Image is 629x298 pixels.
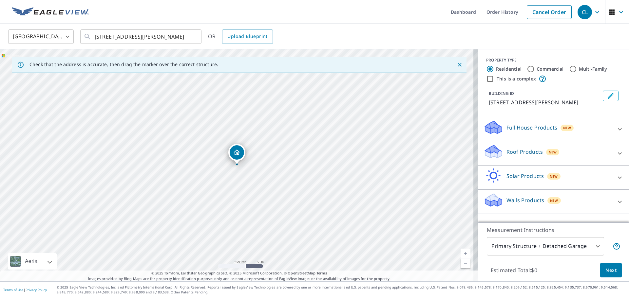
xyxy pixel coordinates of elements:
a: Terms of Use [3,288,24,292]
div: Roof ProductsNew [484,144,624,163]
div: [GEOGRAPHIC_DATA] [8,27,74,46]
a: Cancel Order [527,5,572,19]
input: Search by address or latitude-longitude [95,27,188,46]
label: Residential [496,66,522,72]
div: Dropped pin, building 1, Residential property, 128 Lloyd Ave Florence, KY 41042 [228,144,245,164]
p: Measurement Instructions [487,226,620,234]
p: [STREET_ADDRESS][PERSON_NAME] [489,98,600,106]
a: Upload Blueprint [222,29,273,44]
label: This is a complex [497,76,536,82]
div: Primary Structure + Detached Garage [487,237,604,255]
div: CL [578,5,592,19]
div: Full House ProductsNew [484,120,624,138]
a: Current Level 17, Zoom In [461,249,470,258]
button: Edit building 1 [603,91,619,101]
label: Multi-Family [579,66,607,72]
span: New [563,125,571,131]
p: | [3,288,47,292]
div: Solar ProductsNew [484,168,624,187]
button: Close [455,61,464,69]
span: New [550,174,558,179]
div: Aerial [8,253,57,270]
p: Estimated Total: $0 [486,263,543,277]
span: New [550,198,558,203]
a: Terms [316,271,327,275]
div: PROPERTY TYPE [486,57,621,63]
a: OpenStreetMap [288,271,315,275]
div: Aerial [23,253,41,270]
span: New [549,149,557,155]
p: Solar Products [506,172,544,180]
span: © 2025 TomTom, Earthstar Geographics SIO, © 2025 Microsoft Corporation, © [151,271,327,276]
p: BUILDING ID [489,91,514,96]
button: Next [600,263,622,278]
span: Upload Blueprint [227,32,267,41]
span: Your report will include the primary structure and a detached garage if one exists. [613,242,620,250]
p: © 2025 Eagle View Technologies, Inc. and Pictometry International Corp. All Rights Reserved. Repo... [57,285,626,295]
img: EV Logo [12,7,89,17]
span: Next [605,266,617,274]
label: Commercial [537,66,564,72]
a: Privacy Policy [26,288,47,292]
p: Check that the address is accurate, then drag the marker over the correct structure. [29,61,218,67]
div: Walls ProductsNew [484,192,624,211]
a: Current Level 17, Zoom Out [461,258,470,268]
p: Full House Products [506,124,557,131]
div: OR [208,29,273,44]
p: Roof Products [506,148,543,156]
p: Walls Products [506,196,544,204]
